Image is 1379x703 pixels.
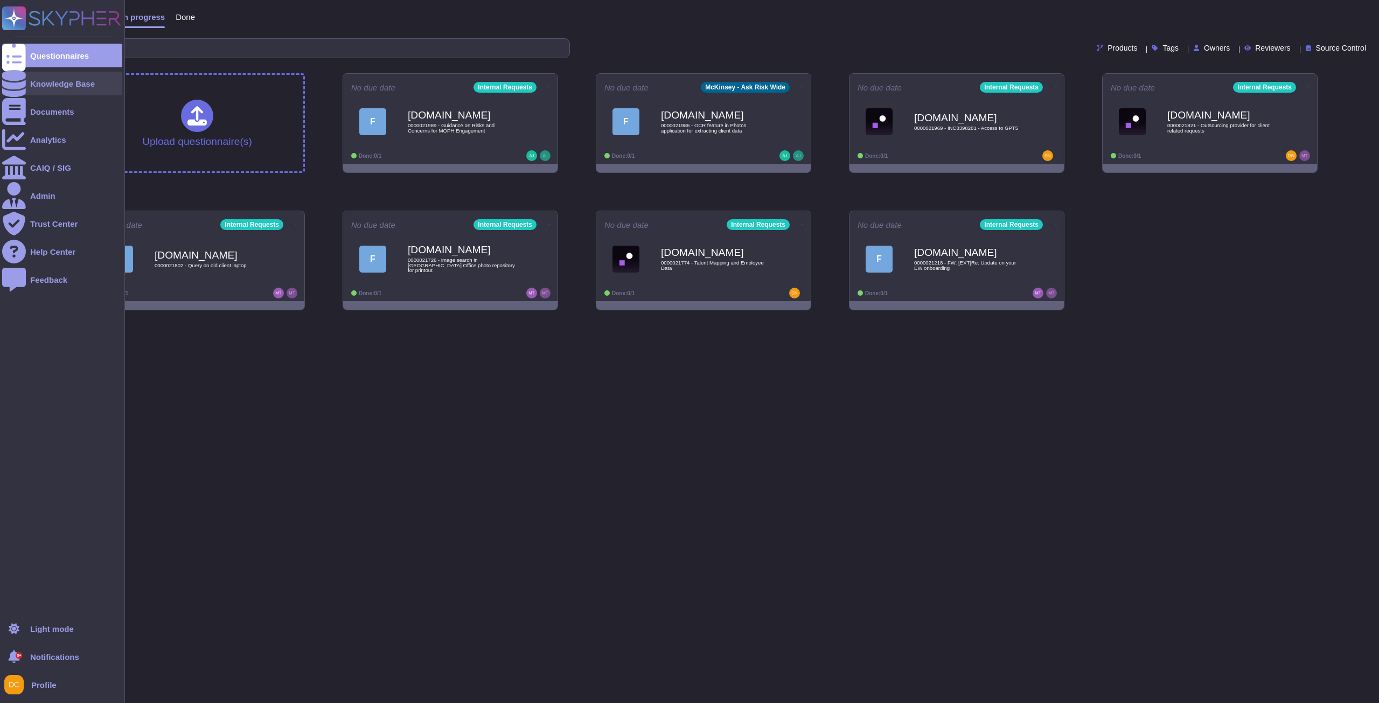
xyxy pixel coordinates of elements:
[701,82,790,93] div: McKinsey - Ask Risk Wide
[2,156,122,179] a: CAIQ / SIG
[612,246,639,273] img: Logo
[980,82,1043,93] div: Internal Requests
[980,219,1043,230] div: Internal Requests
[526,150,537,161] img: user
[1255,44,1290,52] span: Reviewers
[220,219,283,230] div: Internal Requests
[540,288,551,298] img: user
[30,276,67,284] div: Feedback
[30,625,74,633] div: Light mode
[1111,83,1155,92] span: No due date
[661,260,769,270] span: 0000021774 - Talent Mapping and Employee Data
[351,83,395,92] span: No due date
[30,192,55,200] div: Admin
[408,123,516,133] span: 0000021989 - Guidance on Risks and Concerns for MOPH Engagement
[30,108,74,116] div: Documents
[612,290,635,296] span: Done: 0/1
[789,288,800,298] img: user
[661,247,769,257] b: [DOMAIN_NAME]
[351,221,395,229] span: No due date
[30,52,89,60] div: Questionnaires
[2,44,122,67] a: Questionnaires
[604,221,649,229] span: No due date
[1233,82,1296,93] div: Internal Requests
[1119,108,1146,135] img: Logo
[2,240,122,263] a: Help Center
[408,245,516,255] b: [DOMAIN_NAME]
[359,246,386,273] div: F
[1316,44,1366,52] span: Source Control
[1167,123,1275,133] span: 0000021821 - Outsourcing provider for client related requests
[408,110,516,120] b: [DOMAIN_NAME]
[2,72,122,95] a: Knowledge Base
[155,263,262,268] span: 0000021802 - Query on old client laptop
[142,100,252,147] div: Upload questionnaire(s)
[858,83,902,92] span: No due date
[30,653,79,661] span: Notifications
[727,219,790,230] div: Internal Requests
[30,80,95,88] div: Knowledge Base
[121,13,165,21] span: In progress
[1108,44,1137,52] span: Products
[779,150,790,161] img: user
[473,82,537,93] div: Internal Requests
[155,250,262,260] b: [DOMAIN_NAME]
[1162,44,1179,52] span: Tags
[612,108,639,135] div: F
[858,221,902,229] span: No due date
[1042,150,1053,161] img: user
[30,220,78,228] div: Trust Center
[914,247,1022,257] b: [DOMAIN_NAME]
[2,128,122,151] a: Analytics
[2,184,122,207] a: Admin
[1299,150,1310,161] img: user
[865,153,888,159] span: Done: 0/1
[1286,150,1297,161] img: user
[612,153,635,159] span: Done: 0/1
[914,126,1022,131] span: 0000021969 - INC8398281 - Access to GPT5
[1046,288,1057,298] img: user
[30,164,71,172] div: CAIQ / SIG
[866,246,893,273] div: F
[2,212,122,235] a: Trust Center
[793,150,804,161] img: user
[273,288,284,298] img: user
[914,260,1022,270] span: 0000021218 - FW: [EXT]Re: Update on your EW onboarding
[2,268,122,291] a: Feedback
[1118,153,1141,159] span: Done: 0/1
[2,673,31,697] button: user
[16,652,22,659] div: 9+
[4,675,24,694] img: user
[359,108,386,135] div: F
[661,123,769,133] span: 0000021986 - OCR feature in Photos application for extracting client data
[1204,44,1230,52] span: Owners
[359,290,381,296] span: Done: 0/1
[31,681,57,689] span: Profile
[604,83,649,92] span: No due date
[359,153,381,159] span: Done: 0/1
[661,110,769,120] b: [DOMAIN_NAME]
[473,219,537,230] div: Internal Requests
[2,100,122,123] a: Documents
[1033,288,1043,298] img: user
[43,39,569,58] input: Search by keywords
[30,248,75,256] div: Help Center
[866,108,893,135] img: Logo
[176,13,195,21] span: Done
[865,290,888,296] span: Done: 0/1
[540,150,551,161] img: user
[526,288,537,298] img: user
[287,288,297,298] img: user
[1167,110,1275,120] b: [DOMAIN_NAME]
[30,136,66,144] div: Analytics
[408,257,516,273] span: 0000021726 - image search in [GEOGRAPHIC_DATA] Office photo repository for printout
[914,113,1022,123] b: [DOMAIN_NAME]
